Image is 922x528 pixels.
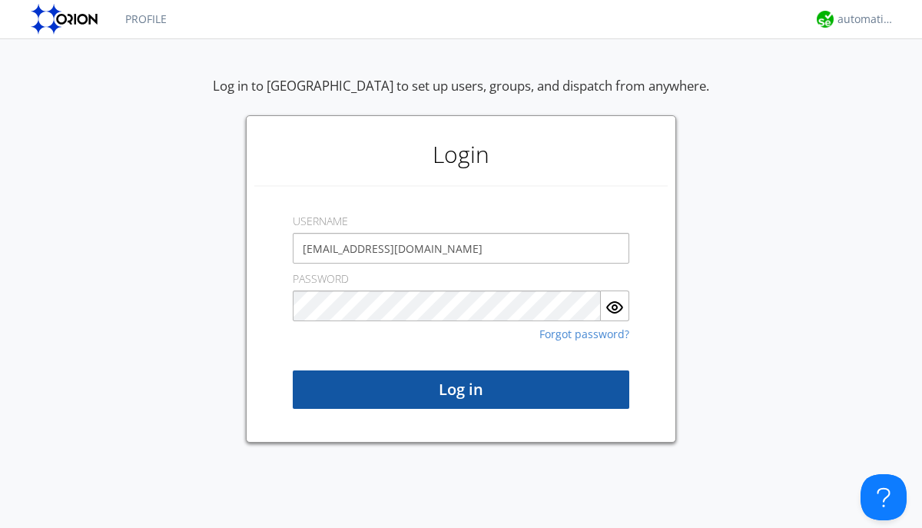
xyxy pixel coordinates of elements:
label: PASSWORD [293,271,349,287]
h1: Login [254,124,668,185]
input: Password [293,291,601,321]
a: Forgot password? [539,329,629,340]
button: Show Password [601,291,629,321]
img: d2d01cd9b4174d08988066c6d424eccd [817,11,834,28]
div: automation+atlas [837,12,895,27]
img: orion-labs-logo.svg [31,4,102,35]
div: Log in to [GEOGRAPHIC_DATA] to set up users, groups, and dispatch from anywhere. [213,77,709,115]
button: Log in [293,370,629,409]
img: eye.svg [605,298,624,317]
label: USERNAME [293,214,348,229]
iframe: Toggle Customer Support [861,474,907,520]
